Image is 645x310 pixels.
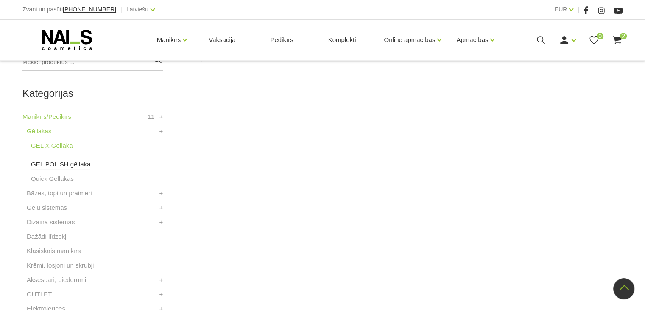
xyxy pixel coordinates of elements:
span: | [578,4,579,15]
a: GEL POLISH gēllaka [31,159,90,169]
a: + [159,275,163,285]
a: GEL X Gēllaka [31,141,73,151]
a: Manikīrs/Pedikīrs [22,112,71,122]
a: + [159,112,163,122]
a: Online apmācības [384,23,435,57]
a: Aksesuāri, piederumi [27,275,86,285]
a: + [159,126,163,136]
a: Latviešu [126,4,148,14]
a: Bāzes, topi un praimeri [27,188,92,198]
a: + [159,289,163,299]
a: Krēmi, losjoni un skrubji [27,260,94,271]
span: | [120,4,122,15]
a: Klasiskais manikīrs [27,246,81,256]
a: 0 [589,35,599,45]
a: Gēllakas [27,126,51,136]
input: Meklēt produktus ... [22,54,163,71]
div: Zvani un pasūti [22,4,116,15]
span: 2 [620,33,627,39]
a: Manikīrs [157,23,181,57]
a: Vaksācija [202,20,242,60]
a: Quick Gēllakas [31,174,74,184]
a: OUTLET [27,289,52,299]
a: 2 [612,35,623,45]
a: Pedikīrs [263,20,300,60]
a: Dažādi līdzekļi [27,231,68,242]
span: 11 [148,112,155,122]
h2: Kategorijas [22,88,163,99]
a: Komplekti [321,20,363,60]
a: + [159,203,163,213]
span: 0 [597,33,603,39]
a: Dizaina sistēmas [27,217,75,227]
a: + [159,217,163,227]
a: [PHONE_NUMBER] [63,6,116,13]
a: EUR [555,4,567,14]
a: + [159,188,163,198]
a: Gēlu sistēmas [27,203,67,213]
a: Apmācības [456,23,488,57]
